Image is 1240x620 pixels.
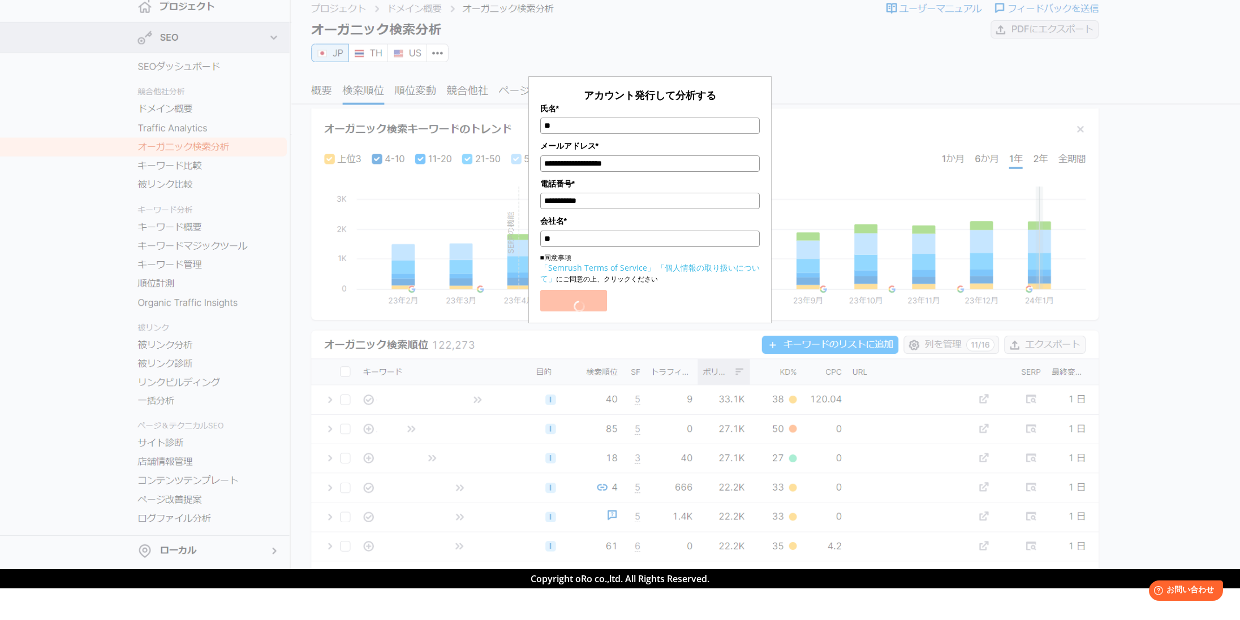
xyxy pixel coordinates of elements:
span: アカウント発行して分析する [584,88,716,102]
label: 電話番号* [540,177,760,190]
button: 分析をはじめる [540,290,607,311]
p: ■同意事項 にご同意の上、クリックください [540,253,760,284]
a: 「Semrush Terms of Service」 [540,262,655,273]
span: Copyright oRo co.,ltd. All Rights Reserved. [531,573,709,585]
iframe: Help widget launcher [1139,576,1228,608]
label: メールアドレス* [540,140,760,152]
a: 「個人情報の取り扱いについて」 [540,262,760,284]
